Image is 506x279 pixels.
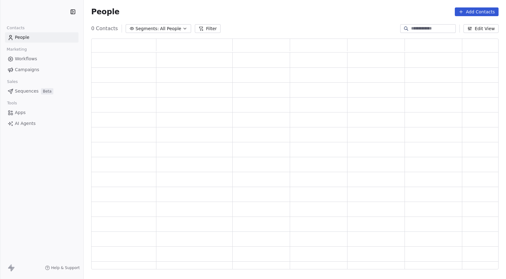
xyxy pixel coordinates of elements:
[91,7,119,16] span: People
[41,88,53,94] span: Beta
[455,7,499,16] button: Add Contacts
[5,86,78,96] a: SequencesBeta
[195,24,221,33] button: Filter
[51,265,80,270] span: Help & Support
[45,265,80,270] a: Help & Support
[463,24,499,33] button: Edit View
[91,25,118,32] span: 0 Contacts
[15,120,36,127] span: AI Agents
[5,118,78,129] a: AI Agents
[4,98,20,108] span: Tools
[5,107,78,118] a: Apps
[15,56,37,62] span: Workflows
[15,66,39,73] span: Campaigns
[15,88,38,94] span: Sequences
[4,23,27,33] span: Contacts
[5,54,78,64] a: Workflows
[4,45,29,54] span: Marketing
[160,25,181,32] span: All People
[15,34,29,41] span: People
[15,109,26,116] span: Apps
[5,65,78,75] a: Campaigns
[4,77,20,86] span: Sales
[5,32,78,43] a: People
[136,25,159,32] span: Segments:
